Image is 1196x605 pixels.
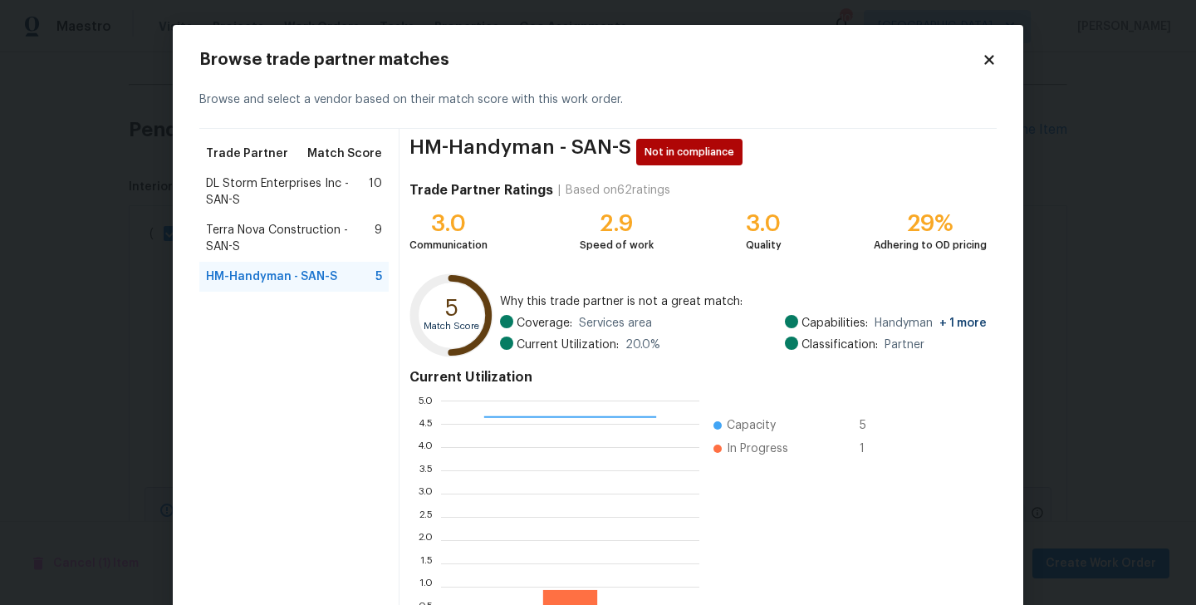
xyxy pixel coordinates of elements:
text: 2.5 [419,512,433,522]
div: 3.0 [409,215,488,232]
span: HM-Handyman - SAN-S [409,139,631,165]
div: Adhering to OD pricing [874,237,987,253]
span: 9 [375,222,382,255]
span: Handyman [875,315,987,332]
text: 3.0 [418,489,433,499]
span: Classification: [801,337,878,353]
span: 1 [860,440,886,457]
span: Not in compliance [645,144,741,160]
text: 4.0 [417,442,433,452]
h4: Trade Partner Ratings [409,182,553,199]
text: 4.5 [418,419,433,429]
span: Why this trade partner is not a great match: [500,293,987,310]
span: In Progress [727,440,788,457]
div: Browse and select a vendor based on their match score with this work order. [199,71,997,129]
text: 5 [445,297,458,320]
div: 3.0 [746,215,782,232]
span: 5 [860,417,886,434]
span: Match Score [307,145,382,162]
span: Current Utilization: [517,337,619,353]
h2: Browse trade partner matches [199,52,982,68]
span: Trade Partner [206,145,288,162]
text: Match Score [424,322,479,331]
div: 2.9 [580,215,654,232]
span: HM-Handyman - SAN-S [206,268,337,285]
span: Coverage: [517,315,572,332]
span: DL Storm Enterprises Inc - SAN-S [206,175,369,209]
span: Capacity [727,417,776,434]
div: Communication [409,237,488,253]
div: Speed of work [580,237,654,253]
text: 3.5 [419,465,433,475]
span: Capabilities: [801,315,868,332]
div: Based on 62 ratings [566,182,670,199]
span: 20.0 % [625,337,660,353]
text: 5.0 [418,396,433,406]
span: Partner [885,337,924,353]
span: + 1 more [939,317,987,329]
text: 2.0 [418,535,433,545]
div: 29% [874,215,987,232]
div: | [553,182,566,199]
div: Quality [746,237,782,253]
text: 1.5 [420,558,433,568]
span: Services area [579,315,652,332]
span: Terra Nova Construction - SAN-S [206,222,375,255]
span: 5 [375,268,382,285]
span: 10 [369,175,382,209]
text: 1.0 [419,582,433,592]
h4: Current Utilization [409,369,987,386]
